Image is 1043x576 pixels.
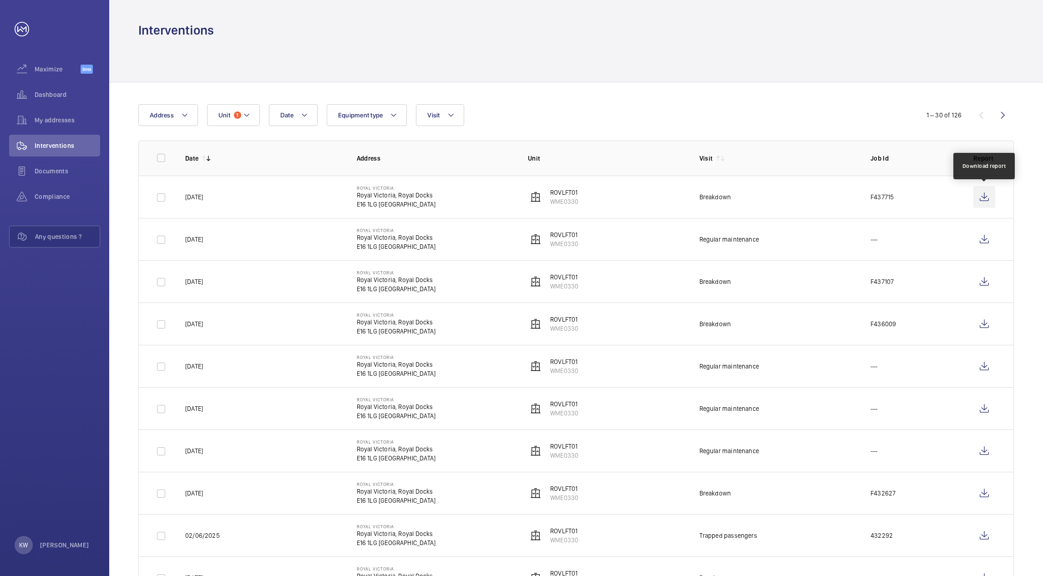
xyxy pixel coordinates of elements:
[150,111,174,119] span: Address
[185,277,203,286] p: [DATE]
[35,167,100,176] span: Documents
[35,192,100,201] span: Compliance
[550,324,578,333] p: WME0330
[234,111,241,119] span: 1
[550,239,578,248] p: WME0330
[185,154,198,163] p: Date
[871,277,894,286] p: F437107
[699,192,731,202] div: Breakdown
[550,536,578,545] p: WME0330
[185,446,203,455] p: [DATE]
[19,541,28,550] p: KW
[357,275,436,284] p: Royal Victoria, Royal Docks
[550,366,578,375] p: WME0330
[185,531,220,540] p: 02/06/2025
[138,22,214,39] h1: Interventions
[357,411,436,420] p: E16 1LG [GEOGRAPHIC_DATA]
[550,188,578,197] p: ROVLFT01
[871,446,878,455] p: ---
[357,233,436,242] p: Royal Victoria, Royal Docks
[357,284,436,293] p: E16 1LG [GEOGRAPHIC_DATA]
[550,230,578,239] p: ROVLFT01
[280,111,294,119] span: Date
[35,141,100,150] span: Interventions
[357,360,436,369] p: Royal Victoria, Royal Docks
[357,185,436,191] p: Royal Victoria
[138,104,198,126] button: Address
[357,445,436,454] p: Royal Victoria, Royal Docks
[338,111,383,119] span: Equipment type
[530,445,541,456] img: elevator.svg
[550,442,578,451] p: ROVLFT01
[357,481,436,487] p: Royal Victoria
[699,235,759,244] div: Regular maintenance
[871,235,878,244] p: ---
[530,361,541,372] img: elevator.svg
[357,318,436,327] p: Royal Victoria, Royal Docks
[550,451,578,460] p: WME0330
[35,232,100,241] span: Any questions ?
[427,111,440,119] span: Visit
[357,227,436,233] p: Royal Victoria
[550,526,578,536] p: ROVLFT01
[530,276,541,287] img: elevator.svg
[357,454,436,463] p: E16 1LG [GEOGRAPHIC_DATA]
[699,319,731,328] div: Breakdown
[530,488,541,499] img: elevator.svg
[185,192,203,202] p: [DATE]
[927,111,962,120] div: 1 – 30 of 126
[357,354,436,360] p: Royal Victoria
[357,242,436,251] p: E16 1LG [GEOGRAPHIC_DATA]
[357,312,436,318] p: Royal Victoria
[185,235,203,244] p: [DATE]
[699,531,757,540] div: Trapped passengers
[357,566,436,571] p: Royal Victoria
[357,524,436,529] p: Royal Victoria
[185,319,203,328] p: [DATE]
[357,191,436,200] p: Royal Victoria, Royal Docks
[530,192,541,202] img: elevator.svg
[327,104,407,126] button: Equipment type
[550,357,578,366] p: ROVLFT01
[699,489,731,498] div: Breakdown
[550,399,578,409] p: ROVLFT01
[871,531,893,540] p: 432292
[35,90,100,99] span: Dashboard
[699,446,759,455] div: Regular maintenance
[530,234,541,245] img: elevator.svg
[550,493,578,502] p: WME0330
[699,362,759,371] div: Regular maintenance
[871,404,878,413] p: ---
[530,530,541,541] img: elevator.svg
[871,362,878,371] p: ---
[699,154,713,163] p: Visit
[871,489,896,498] p: F432627
[550,409,578,418] p: WME0330
[218,111,230,119] span: Unit
[357,496,436,505] p: E16 1LG [GEOGRAPHIC_DATA]
[550,197,578,206] p: WME0330
[550,484,578,493] p: ROVLFT01
[871,192,894,202] p: F437715
[357,439,436,445] p: Royal Victoria
[185,362,203,371] p: [DATE]
[357,487,436,496] p: Royal Victoria, Royal Docks
[699,277,731,286] div: Breakdown
[357,154,514,163] p: Address
[871,154,959,163] p: Job Id
[357,397,436,402] p: Royal Victoria
[550,315,578,324] p: ROVLFT01
[357,538,436,547] p: E16 1LG [GEOGRAPHIC_DATA]
[699,404,759,413] div: Regular maintenance
[185,404,203,413] p: [DATE]
[357,200,436,209] p: E16 1LG [GEOGRAPHIC_DATA]
[530,318,541,329] img: elevator.svg
[35,65,81,74] span: Maximize
[550,282,578,291] p: WME0330
[962,162,1006,170] div: Download report
[185,489,203,498] p: [DATE]
[81,65,93,74] span: Beta
[357,402,436,411] p: Royal Victoria, Royal Docks
[357,327,436,336] p: E16 1LG [GEOGRAPHIC_DATA]
[357,369,436,378] p: E16 1LG [GEOGRAPHIC_DATA]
